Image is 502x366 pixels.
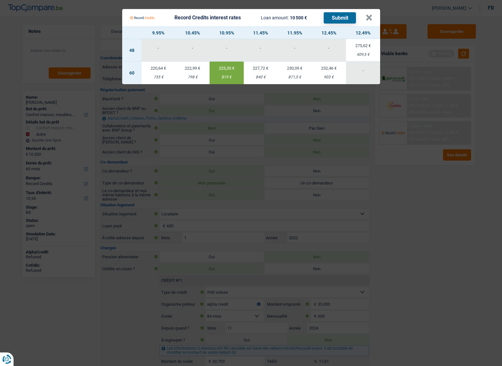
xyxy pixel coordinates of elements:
[175,66,210,70] div: 222,99 €
[278,46,312,50] div: -
[346,27,380,39] th: 12.49%
[312,75,346,79] div: 903 €
[142,46,176,50] div: -
[122,39,142,62] td: 48
[346,68,380,73] div: -
[312,46,346,50] div: -
[174,15,241,20] div: Record Credits interest rates
[210,27,244,39] th: 10.95%
[312,27,346,39] th: 12.45%
[261,15,289,20] span: Loan amount:
[312,66,346,70] div: 232,46 €
[278,66,312,70] div: 230,09 €
[346,53,380,57] div: 409,5 €
[210,46,244,50] div: -
[324,12,356,24] button: Submit
[210,75,244,79] div: 819 €
[142,75,176,79] div: 735 €
[244,27,278,39] th: 11.45%
[244,75,278,79] div: 840 €
[142,27,176,39] th: 9.95%
[278,75,312,79] div: 871,5 €
[290,15,307,20] span: 10 500 €
[142,66,176,70] div: 220,64 €
[244,46,278,50] div: -
[346,44,380,48] div: 275,62 €
[366,15,372,21] button: ×
[278,27,312,39] th: 11.95%
[244,66,278,70] div: 227,72 €
[175,75,210,79] div: 798 €
[175,46,210,50] div: -
[130,12,154,24] img: Record Credits
[175,27,210,39] th: 10.45%
[210,66,244,70] div: 225,35 €
[122,62,142,84] td: 60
